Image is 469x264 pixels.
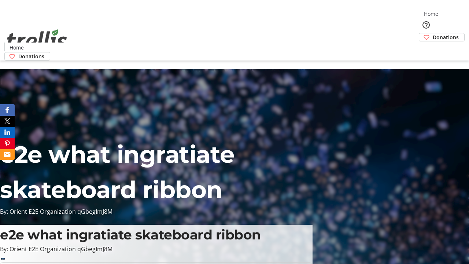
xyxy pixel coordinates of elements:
span: Donations [18,52,44,60]
a: Donations [4,52,50,60]
a: Donations [419,33,465,41]
img: Orient E2E Organization qGbegImJ8M's Logo [4,21,70,58]
span: Home [10,44,24,51]
a: Home [5,44,28,51]
button: Cart [419,41,433,56]
span: Donations [433,33,459,41]
a: Home [419,10,443,18]
button: Help [419,18,433,32]
span: Home [424,10,438,18]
